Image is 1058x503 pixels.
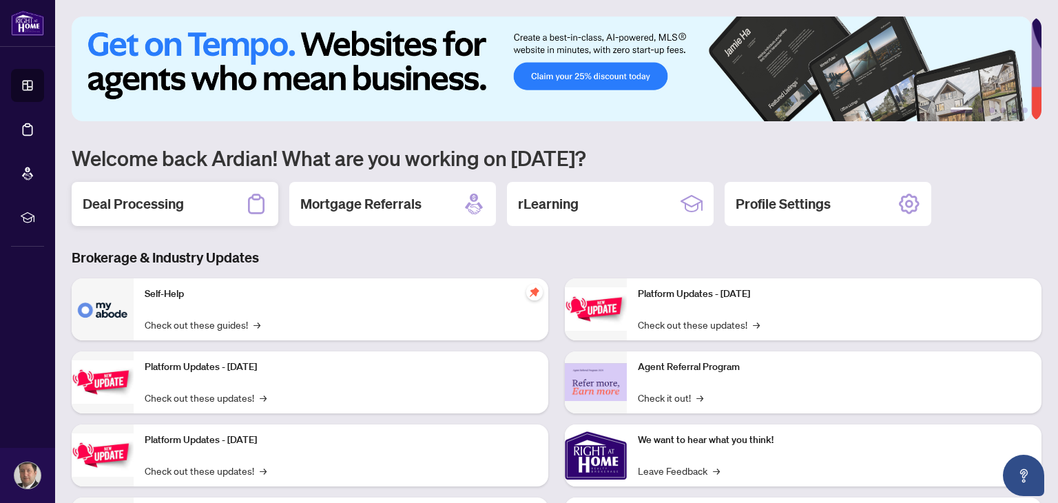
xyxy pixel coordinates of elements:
[83,194,184,214] h2: Deal Processing
[72,278,134,340] img: Self-Help
[1000,107,1006,113] button: 4
[300,194,422,214] h2: Mortgage Referrals
[713,463,720,478] span: →
[989,107,995,113] button: 3
[565,424,627,486] img: We want to hear what you think!
[72,248,1041,267] h3: Brokerage & Industry Updates
[260,463,267,478] span: →
[72,360,134,404] img: Platform Updates - September 16, 2025
[72,433,134,477] img: Platform Updates - July 21, 2025
[638,360,1030,375] p: Agent Referral Program
[638,390,703,405] a: Check it out!→
[526,284,543,300] span: pushpin
[72,145,1041,171] h1: Welcome back Ardian! What are you working on [DATE]?
[145,433,537,448] p: Platform Updates - [DATE]
[253,317,260,332] span: →
[638,317,760,332] a: Check out these updates!→
[696,390,703,405] span: →
[145,287,537,302] p: Self-Help
[565,287,627,331] img: Platform Updates - June 23, 2025
[11,10,44,36] img: logo
[145,360,537,375] p: Platform Updates - [DATE]
[1011,107,1017,113] button: 5
[978,107,984,113] button: 2
[638,463,720,478] a: Leave Feedback→
[260,390,267,405] span: →
[14,462,41,489] img: Profile Icon
[145,390,267,405] a: Check out these updates!→
[1022,107,1028,113] button: 6
[72,17,1031,121] img: Slide 0
[518,194,579,214] h2: rLearning
[565,363,627,401] img: Agent Referral Program
[145,463,267,478] a: Check out these updates!→
[753,317,760,332] span: →
[736,194,831,214] h2: Profile Settings
[145,317,260,332] a: Check out these guides!→
[1003,455,1044,496] button: Open asap
[638,287,1030,302] p: Platform Updates - [DATE]
[638,433,1030,448] p: We want to hear what you think!
[951,107,973,113] button: 1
